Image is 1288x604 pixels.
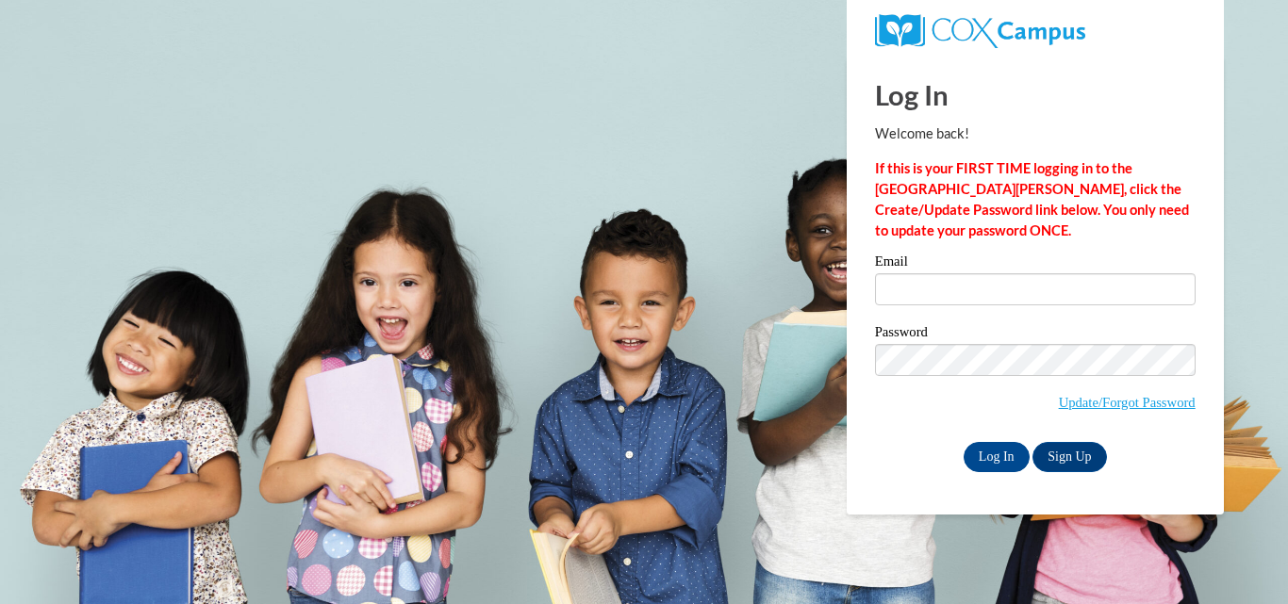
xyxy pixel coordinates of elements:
[1032,442,1106,472] a: Sign Up
[875,325,1196,344] label: Password
[875,123,1196,144] p: Welcome back!
[875,160,1189,238] strong: If this is your FIRST TIME logging in to the [GEOGRAPHIC_DATA][PERSON_NAME], click the Create/Upd...
[875,22,1085,38] a: COX Campus
[875,75,1196,114] h1: Log In
[1059,395,1196,410] a: Update/Forgot Password
[964,442,1030,472] input: Log In
[875,14,1085,48] img: COX Campus
[875,254,1196,273] label: Email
